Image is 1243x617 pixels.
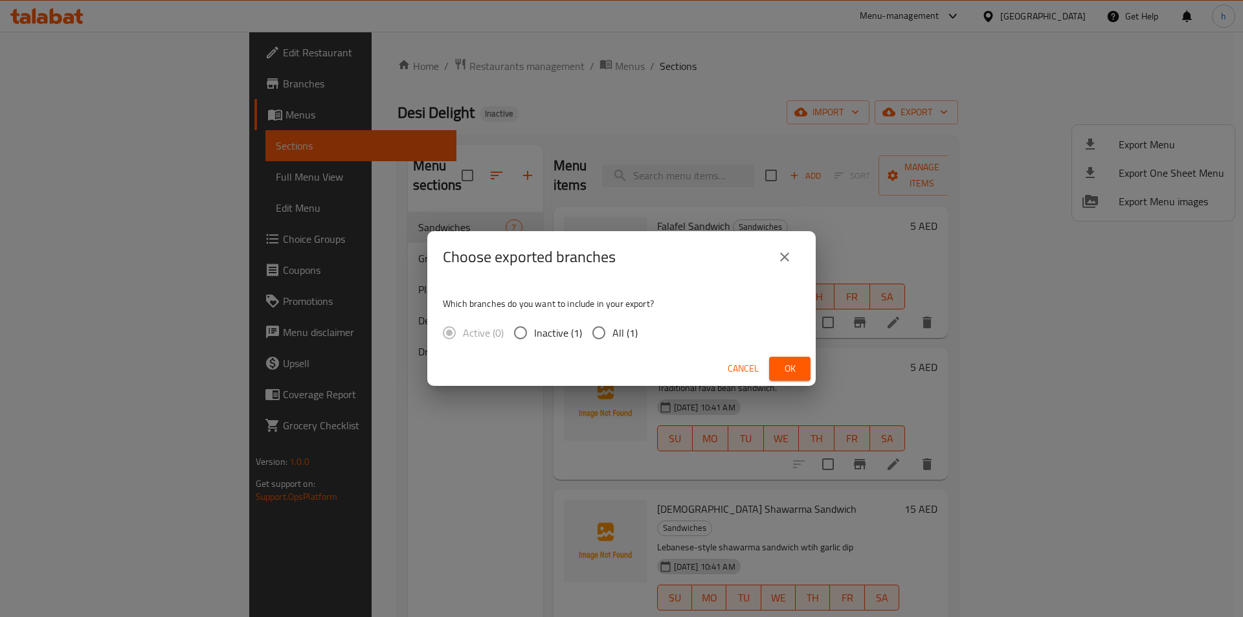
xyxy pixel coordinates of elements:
[443,297,800,310] p: Which branches do you want to include in your export?
[769,241,800,273] button: close
[728,361,759,377] span: Cancel
[463,325,504,341] span: Active (0)
[779,361,800,377] span: Ok
[722,357,764,381] button: Cancel
[443,247,616,267] h2: Choose exported branches
[769,357,811,381] button: Ok
[534,325,582,341] span: Inactive (1)
[612,325,638,341] span: All (1)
